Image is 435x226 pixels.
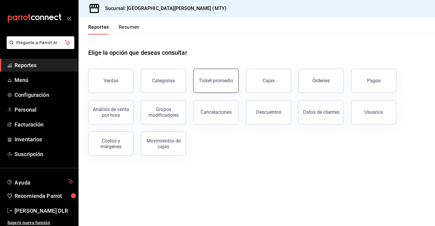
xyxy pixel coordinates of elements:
button: Resumen [119,24,140,34]
button: open_drawer_menu [66,16,71,21]
div: Grupos modificadores [145,106,182,118]
div: Análisis de venta por hora [92,106,130,118]
div: navigation tabs [88,24,140,34]
span: [PERSON_NAME] DLR [14,207,73,215]
a: Cajas [246,69,291,93]
div: Ticket promedio [199,78,233,84]
div: Costos y márgenes [92,138,130,149]
div: Pagos [367,78,381,84]
div: Órdenes [312,78,330,84]
button: Descuentos [246,100,291,124]
button: Datos de clientes [298,100,344,124]
span: Sugerir nueva función [7,220,73,226]
span: Pregunta a Parrot AI [16,40,65,46]
button: Cancelaciones [193,100,239,124]
div: Categorías [152,78,175,84]
button: Grupos modificadores [141,100,186,124]
button: Análisis de venta por hora [88,100,134,124]
span: Configuración [14,91,73,99]
button: Costos y márgenes [88,132,134,156]
span: Inventarios [14,135,73,143]
h3: Sucursal: [GEOGRAPHIC_DATA][PERSON_NAME] (MTY) [100,5,227,12]
h1: Elige la opción que deseas consultar [88,48,187,57]
button: Ventas [88,69,134,93]
span: Recomienda Parrot [14,192,73,200]
button: Categorías [141,69,186,93]
div: Cajas [263,77,275,84]
button: Ticket promedio [193,69,239,93]
span: Facturación [14,120,73,129]
button: Pagos [351,69,396,93]
div: Cancelaciones [201,109,232,115]
button: Usuarios [351,100,396,124]
span: Suscripción [14,150,73,158]
a: Pregunta a Parrot AI [4,44,74,50]
div: Movimientos de cajas [145,138,182,149]
button: Órdenes [298,69,344,93]
div: Descuentos [256,109,281,115]
span: Ayuda [14,178,66,185]
button: Reportes [88,24,109,34]
div: Ventas [104,78,118,84]
span: Personal [14,106,73,114]
button: Movimientos de cajas [141,132,186,156]
span: Reportes [14,61,73,69]
button: Pregunta a Parrot AI [7,36,74,49]
span: Menú [14,76,73,84]
div: Usuarios [364,109,383,115]
div: Datos de clientes [303,109,340,115]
